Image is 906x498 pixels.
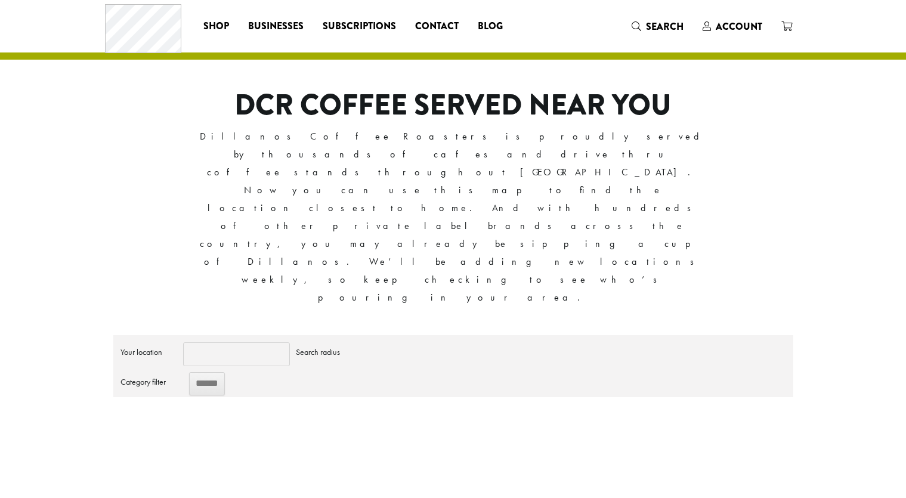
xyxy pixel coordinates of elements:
span: Blog [478,19,503,34]
a: Shop [194,17,239,36]
span: Contact [415,19,459,34]
p: Dillanos Coffee Roasters is proudly served by thousands of cafes and drive thru coffee stands thr... [198,128,708,307]
a: Search [622,17,693,36]
h1: DCR COFFEE SERVED NEAR YOU [198,88,708,123]
label: Category filter [120,372,177,391]
span: Businesses [248,19,304,34]
span: Subscriptions [323,19,396,34]
label: Your location [120,342,177,361]
span: Account [716,20,762,33]
span: Search [646,20,684,33]
label: Search radius [296,342,352,361]
span: Shop [203,19,229,34]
